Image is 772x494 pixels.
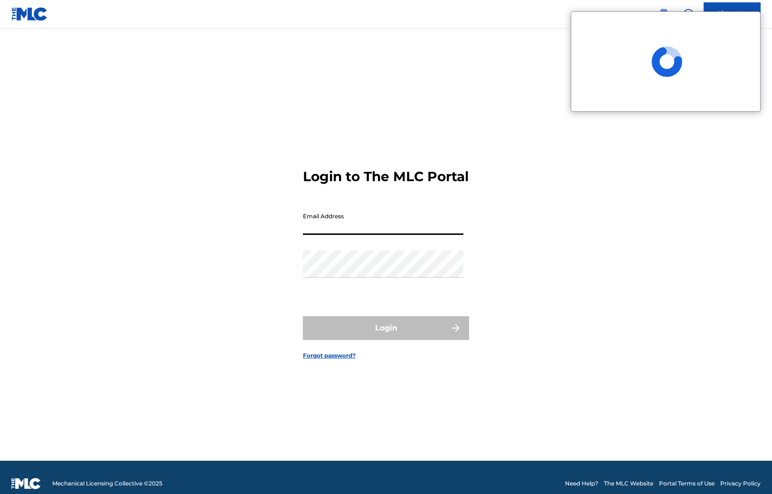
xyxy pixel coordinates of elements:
a: Sign Up [704,2,761,26]
a: Need Help? [565,479,598,488]
img: help [683,9,694,20]
a: The MLC Website [604,479,653,488]
img: search [658,9,669,20]
span: Loading [651,46,682,77]
span: Mechanical Licensing Collective © 2025 [52,479,162,488]
a: Privacy Policy [720,479,761,488]
div: Help [679,5,698,24]
a: Portal Terms of Use [659,479,715,488]
h3: Login to The MLC Portal [303,168,469,185]
a: Forgot password? [303,351,356,360]
img: MLC Logo [11,7,48,21]
a: Public Search [654,5,673,24]
img: logo [11,478,41,489]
